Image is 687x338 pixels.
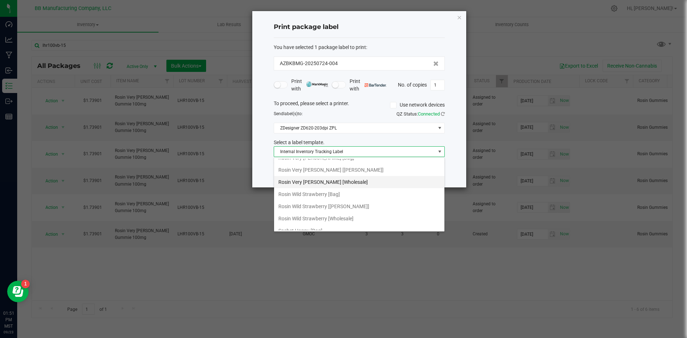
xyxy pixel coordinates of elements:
[274,111,303,116] span: Send to:
[274,188,444,200] li: Rosin Wild Strawberry [Bag]
[274,200,444,212] li: Rosin Wild Strawberry [[PERSON_NAME]]
[365,83,386,87] img: bartender.png
[274,123,435,133] span: ZDesigner ZD620-203dpi ZPL
[274,225,444,237] li: Sachet Happy [Bag]
[398,82,427,87] span: No. of copies
[274,44,445,51] div: :
[268,100,450,111] div: To proceed, please select a printer.
[274,176,444,188] li: Rosin Very [PERSON_NAME] [Wholesale]
[396,111,445,117] span: QZ Status:
[280,60,338,67] span: AZBKBMG-20250724-004
[274,147,435,157] span: Internal Inventory Tracking Label
[283,111,298,116] span: label(s)
[306,82,328,87] img: mark_magic_cybra.png
[7,281,29,302] iframe: Resource center
[274,44,366,50] span: You have selected 1 package label to print
[274,164,444,176] li: Rosin Very [PERSON_NAME] [[PERSON_NAME]]
[390,101,445,109] label: Use network devices
[291,78,328,93] span: Print with
[274,212,444,225] li: Rosin Wild Strawberry [Wholesale]
[418,111,440,117] span: Connected
[268,139,450,146] div: Select a label template.
[350,78,386,93] span: Print with
[274,23,445,32] h4: Print package label
[21,280,30,288] iframe: Resource center unread badge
